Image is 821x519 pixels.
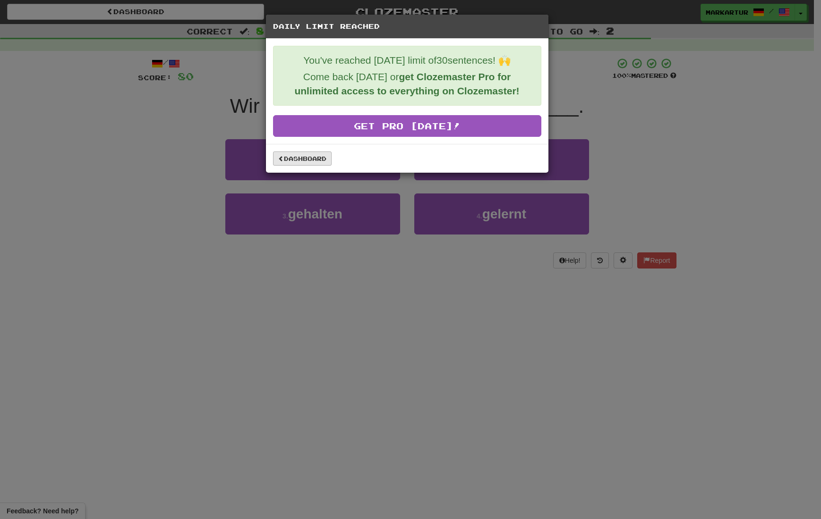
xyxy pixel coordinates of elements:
a: Dashboard [273,151,332,166]
a: Get Pro [DATE]! [273,115,541,137]
h5: Daily Limit Reached [273,22,541,31]
strong: get Clozemaster Pro for unlimited access to everything on Clozemaster! [294,71,519,96]
p: Come back [DATE] or [281,70,534,98]
p: You've reached [DATE] limit of 30 sentences! 🙌 [281,53,534,67]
